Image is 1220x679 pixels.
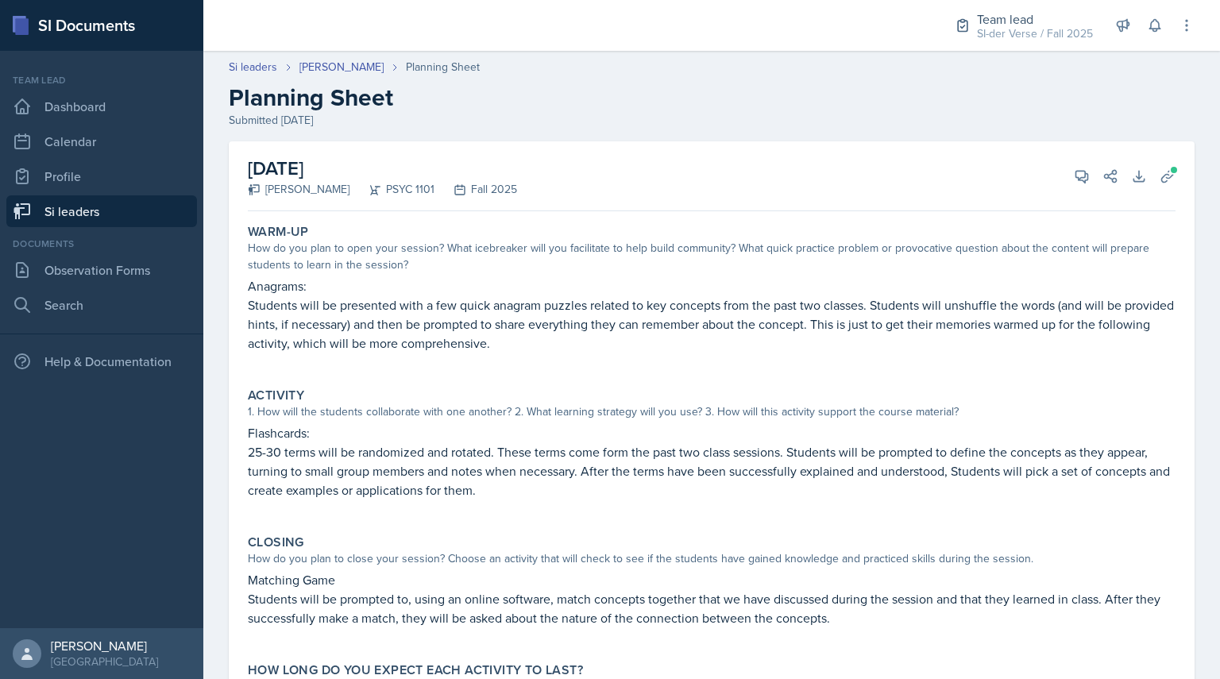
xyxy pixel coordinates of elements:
div: How do you plan to close your session? Choose an activity that will check to see if the students ... [248,550,1176,567]
div: 1. How will the students collaborate with one another? 2. What learning strategy will you use? 3.... [248,403,1176,420]
div: Fall 2025 [434,181,517,198]
div: PSYC 1101 [349,181,434,198]
div: How do you plan to open your session? What icebreaker will you facilitate to help build community... [248,240,1176,273]
div: Team lead [6,73,197,87]
a: Si leaders [229,59,277,75]
a: Observation Forms [6,254,197,286]
label: How long do you expect each activity to last? [248,662,583,678]
a: [PERSON_NAME] [299,59,384,75]
a: Profile [6,160,197,192]
a: Si leaders [6,195,197,227]
h2: [DATE] [248,154,517,183]
div: Planning Sheet [406,59,480,75]
p: Students will be presented with a few quick anagram puzzles related to key concepts from the past... [248,295,1176,353]
div: [PERSON_NAME] [51,638,158,654]
p: Matching Game [248,570,1176,589]
label: Warm-Up [248,224,309,240]
a: Dashboard [6,91,197,122]
a: Search [6,289,197,321]
p: Students will be prompted to, using an online software, match concepts together that we have disc... [248,589,1176,627]
div: [PERSON_NAME] [248,181,349,198]
div: Submitted [DATE] [229,112,1195,129]
p: Flashcards: [248,423,1176,442]
label: Closing [248,534,304,550]
label: Activity [248,388,304,403]
p: Anagrams: [248,276,1176,295]
p: 25-30 terms will be randomized and rotated. These terms come form the past two class sessions. St... [248,442,1176,500]
div: Documents [6,237,197,251]
div: SI-der Verse / Fall 2025 [977,25,1093,42]
div: Team lead [977,10,1093,29]
div: [GEOGRAPHIC_DATA] [51,654,158,669]
div: Help & Documentation [6,345,197,377]
a: Calendar [6,125,197,157]
h2: Planning Sheet [229,83,1195,112]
